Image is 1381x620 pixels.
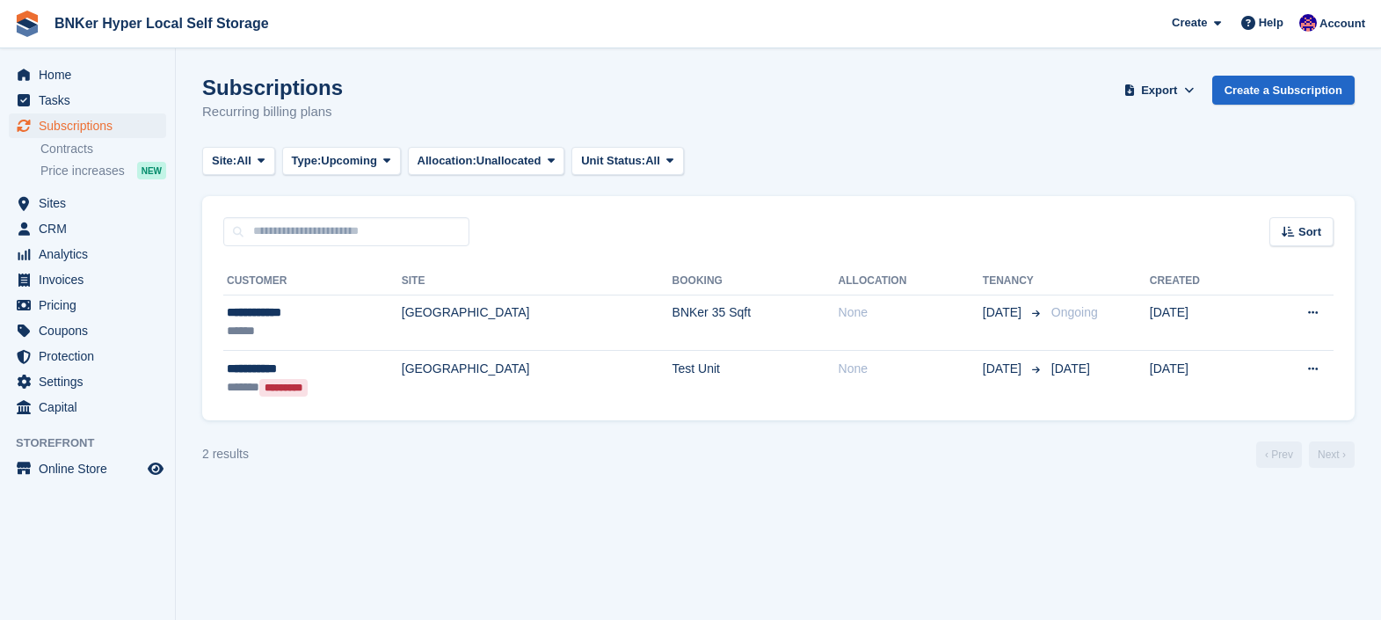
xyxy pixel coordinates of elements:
button: Export [1121,76,1198,105]
h1: Subscriptions [202,76,343,99]
a: menu [9,191,166,215]
td: [GEOGRAPHIC_DATA] [402,351,672,406]
span: Capital [39,395,144,419]
span: Coupons [39,318,144,343]
span: [DATE] [1051,361,1090,376]
a: menu [9,318,166,343]
span: All [236,152,251,170]
span: Allocation: [418,152,476,170]
a: Preview store [145,458,166,479]
span: Storefront [16,434,175,452]
th: Created [1150,267,1256,295]
img: stora-icon-8386f47178a22dfd0bd8f6a31ec36ba5ce8667c1dd55bd0f319d3a0aa187defe.svg [14,11,40,37]
img: David Fricker [1299,14,1317,32]
span: Type: [292,152,322,170]
span: Ongoing [1051,305,1098,319]
th: Booking [672,267,839,295]
a: Previous [1256,441,1302,468]
a: menu [9,113,166,138]
th: Allocation [839,267,983,295]
th: Site [402,267,672,295]
a: menu [9,293,166,317]
a: menu [9,88,166,113]
span: Price increases [40,163,125,179]
a: menu [9,395,166,419]
a: Price increases NEW [40,161,166,180]
th: Tenancy [983,267,1044,295]
a: BNKer Hyper Local Self Storage [47,9,276,38]
a: menu [9,369,166,394]
button: Unit Status: All [571,147,683,176]
span: Upcoming [321,152,377,170]
div: 2 results [202,445,249,463]
span: Online Store [39,456,144,481]
a: menu [9,216,166,241]
p: Recurring billing plans [202,102,343,122]
th: Customer [223,267,402,295]
span: Sort [1298,223,1321,241]
a: menu [9,242,166,266]
button: Allocation: Unallocated [408,147,565,176]
button: Type: Upcoming [282,147,401,176]
span: CRM [39,216,144,241]
span: Unit Status: [581,152,645,170]
span: Invoices [39,267,144,292]
td: [DATE] [1150,295,1256,351]
span: [DATE] [983,303,1025,322]
span: Sites [39,191,144,215]
a: Contracts [40,141,166,157]
button: Site: All [202,147,275,176]
span: Tasks [39,88,144,113]
a: Create a Subscription [1212,76,1355,105]
span: Analytics [39,242,144,266]
span: Subscriptions [39,113,144,138]
nav: Page [1253,441,1358,468]
a: menu [9,344,166,368]
a: menu [9,62,166,87]
a: menu [9,456,166,481]
td: [GEOGRAPHIC_DATA] [402,295,672,351]
span: Unallocated [476,152,541,170]
a: menu [9,267,166,292]
div: NEW [137,162,166,179]
div: None [839,303,983,322]
span: Pricing [39,293,144,317]
span: Account [1319,15,1365,33]
span: Settings [39,369,144,394]
span: Site: [212,152,236,170]
span: Export [1141,82,1177,99]
span: Home [39,62,144,87]
td: [DATE] [1150,351,1256,406]
td: BNKer 35 Sqft [672,295,839,351]
span: Protection [39,344,144,368]
span: [DATE] [983,360,1025,378]
span: All [645,152,660,170]
div: None [839,360,983,378]
td: Test Unit [672,351,839,406]
a: Next [1309,441,1355,468]
span: Create [1172,14,1207,32]
span: Help [1259,14,1283,32]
